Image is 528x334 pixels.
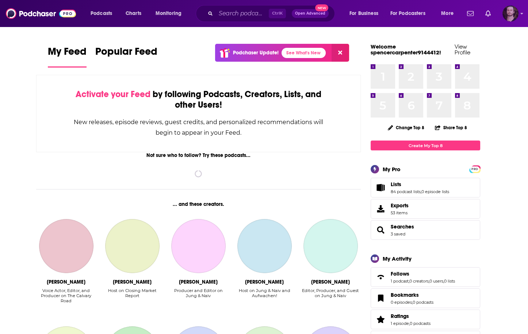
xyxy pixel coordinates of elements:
[409,279,429,284] a: 0 creators
[502,5,519,22] img: User Profile
[156,8,181,19] span: Monitoring
[113,279,152,285] div: Todd Gleason
[371,267,480,287] span: Follows
[421,189,449,194] a: 0 episode lists
[216,8,269,19] input: Search podcasts, credits, & more...
[391,231,405,237] a: 3 saved
[443,279,444,284] span: ,
[48,45,87,68] a: My Feed
[464,7,477,20] a: Show notifications dropdown
[36,288,96,303] div: Voice Actor, Editor, and Producer on The Calvary Road
[371,288,480,308] span: Bookmarks
[234,288,295,304] div: Host on Jung & Naiv and Aufwachen!
[91,8,112,19] span: Podcasts
[295,12,325,15] span: Open Advanced
[436,8,463,19] button: open menu
[237,219,291,273] a: Tilo Jung
[126,8,141,19] span: Charts
[373,293,388,303] a: Bookmarks
[391,279,409,284] a: 1 podcast
[409,321,410,326] span: ,
[105,219,159,273] a: Todd Gleason
[391,300,412,305] a: 0 episodes
[292,9,329,18] button: Open AdvancedNew
[311,279,350,285] div: Alex Theiler
[391,210,409,215] span: 53 items
[391,189,421,194] a: 84 podcast lists
[383,255,412,262] div: My Activity
[39,219,93,273] a: Daniel Cuneo
[303,219,357,273] a: Alex Theiler
[482,7,494,20] a: Show notifications dropdown
[47,279,85,285] div: Daniel Cuneo
[315,4,328,11] span: New
[470,166,479,172] span: PRO
[502,5,519,22] span: Logged in as OutlierAudio
[373,314,388,325] a: Ratings
[282,48,326,58] a: See What's New
[121,8,146,19] a: Charts
[102,288,162,304] div: Host on Closing Market Report
[371,199,480,219] a: Exports
[233,50,279,56] p: Podchaser Update!
[391,292,419,298] span: Bookmarks
[371,178,480,197] span: Lists
[391,313,431,319] a: Ratings
[301,288,361,298] div: Editor, Producer, and Guest on Jung & Naiv
[391,313,409,319] span: Ratings
[391,181,401,188] span: Lists
[150,8,191,19] button: open menu
[301,288,361,304] div: Editor, Producer, and Guest on Jung & Naiv
[179,279,218,285] div: Juliane Schreiber
[391,223,414,230] a: Searches
[73,89,324,110] div: by following Podcasts, Creators, Lists, and other Users!
[441,8,454,19] span: More
[412,300,413,305] span: ,
[245,279,284,285] div: Tilo Jung
[6,7,76,20] img: Podchaser - Follow, Share and Rate Podcasts
[36,152,361,158] div: Not sure who to follow? Try these podcasts...
[429,279,429,284] span: ,
[373,225,388,235] a: Searches
[391,181,449,188] a: Lists
[391,292,433,298] a: Bookmarks
[391,321,409,326] a: 1 episode
[102,288,162,298] div: Host on Closing Market Report
[429,279,443,284] a: 0 users
[371,43,441,56] a: Welcome spencercarpenter9144412!
[455,43,470,56] a: View Profile
[36,201,361,207] div: ... and these creators.
[386,8,436,19] button: open menu
[410,321,431,326] a: 0 podcasts
[203,5,342,22] div: Search podcasts, credits, & more...
[444,279,455,284] a: 0 lists
[48,45,87,62] span: My Feed
[383,166,401,173] div: My Pro
[234,288,295,298] div: Host on Jung & Naiv and Aufwachen!
[435,120,467,135] button: Share Top 8
[76,89,150,100] span: Activate your Feed
[95,45,157,68] a: Popular Feed
[171,219,225,273] a: Juliane Schreiber
[95,45,157,62] span: Popular Feed
[413,300,433,305] a: 0 podcasts
[269,9,286,18] span: Ctrl K
[391,202,409,209] span: Exports
[371,141,480,150] a: Create My Top 8
[73,117,324,138] div: New releases, episode reviews, guest credits, and personalized recommendations will begin to appe...
[373,183,388,193] a: Lists
[371,310,480,329] span: Ratings
[85,8,122,19] button: open menu
[349,8,378,19] span: For Business
[390,8,425,19] span: For Podcasters
[470,166,479,172] a: PRO
[373,272,388,282] a: Follows
[391,270,455,277] a: Follows
[373,204,388,214] span: Exports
